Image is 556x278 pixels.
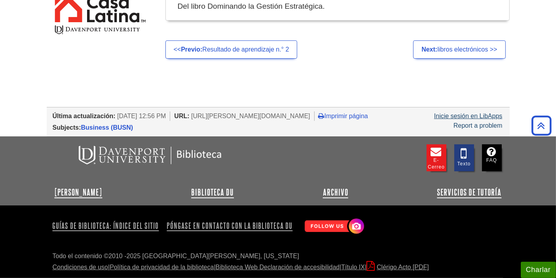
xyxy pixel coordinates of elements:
[191,113,310,119] span: [URL][PERSON_NAME][DOMAIN_NAME]
[341,264,365,270] a: Título IX
[164,219,296,232] a: Póngase en contacto con la biblioteca DU
[521,262,556,278] button: Charlar
[421,46,437,53] strong: Next:
[81,124,133,131] a: Business (BUSN)
[53,251,504,272] div: Todo el contenido ©2010 - 2025 [GEOGRAPHIC_DATA][PERSON_NAME], [US_STATE] | | | |
[53,124,81,131] span: Subjects:
[55,144,245,166] img: Biblioteca DU
[53,113,116,119] span: Última actualización:
[323,188,348,197] a: Archivo
[529,120,554,131] a: Back to Top
[174,113,189,119] span: URL:
[53,264,108,270] a: Condiciones de uso
[319,113,368,119] a: Imprimir página
[165,40,298,59] a: <<Previo:Resultado de aprendizaje n.° 2
[319,113,324,119] i: Imprimir página
[434,113,503,119] a: Inicie sesión en LibApps
[181,46,202,53] strong: Previo:
[53,219,162,232] a: Guías de biblioteca: índice del sitio
[191,188,234,197] a: Biblioteca DU
[427,144,446,171] a: E-Cerreo
[413,40,505,59] a: Next:libros electrónicos >>
[117,113,166,119] span: [DATE] 12:56 PM
[178,1,505,12] div: Del libro Dominando la Gestión Estratégica.
[454,144,474,171] a: Texto
[110,264,214,270] a: Política de privacidad de la biblioteca
[482,144,502,171] a: FAQ
[454,122,503,129] a: Report a problem
[301,215,366,238] img: Follow Us! Instagram
[216,264,340,270] a: Biblioteca Web Declaración de accesibilidad
[366,264,429,270] a: Clérigo Acto
[55,188,102,197] a: [PERSON_NAME]
[437,188,501,197] a: Servicios de tutoría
